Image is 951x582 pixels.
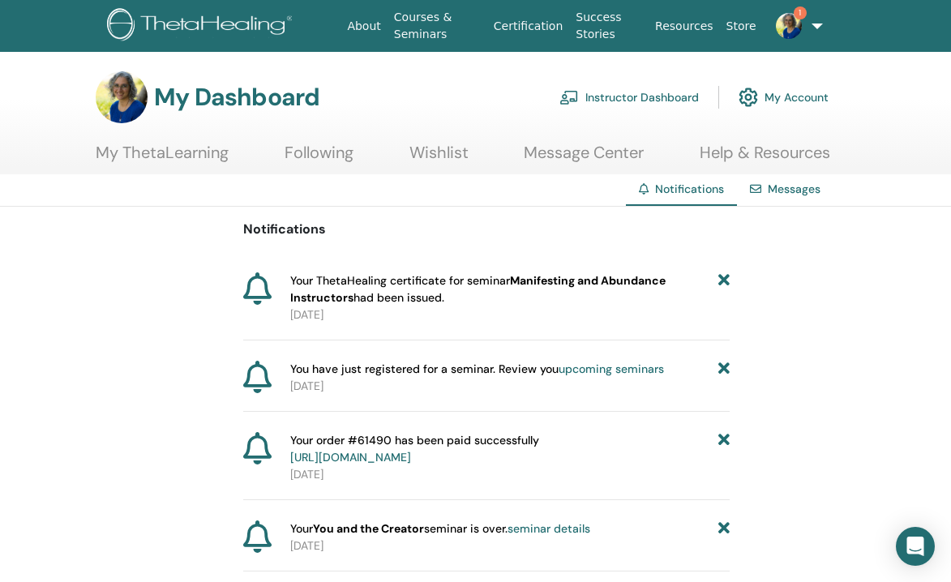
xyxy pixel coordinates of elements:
p: [DATE] [290,306,730,323]
a: My ThetaLearning [96,143,229,174]
a: Messages [768,182,820,196]
img: cog.svg [739,83,758,111]
a: Success Stories [569,2,649,49]
p: Notifications [243,220,730,239]
p: [DATE] [290,466,730,483]
img: default.jpg [776,13,802,39]
a: Wishlist [409,143,469,174]
a: Following [285,143,353,174]
span: You have just registered for a seminar. Review you [290,361,664,378]
a: My Account [739,79,829,115]
a: Resources [649,11,720,41]
p: [DATE] [290,378,730,395]
a: Instructor Dashboard [559,79,699,115]
span: Your seminar is over. [290,520,590,537]
a: Certification [487,11,569,41]
h3: My Dashboard [154,83,319,112]
span: Your ThetaHealing certificate for seminar had been issued. [290,272,718,306]
img: logo.png [107,8,298,45]
a: Store [720,11,763,41]
span: Notifications [655,182,724,196]
a: [URL][DOMAIN_NAME] [290,450,411,464]
p: [DATE] [290,537,730,554]
a: Message Center [524,143,644,174]
img: default.jpg [96,71,148,123]
a: seminar details [508,521,590,536]
a: upcoming seminars [559,362,664,376]
img: chalkboard-teacher.svg [559,90,579,105]
span: 1 [794,6,807,19]
a: Courses & Seminars [388,2,487,49]
span: Your order #61490 has been paid successfully [290,432,539,466]
a: Help & Resources [700,143,830,174]
strong: You and the Creator [313,521,424,536]
div: Open Intercom Messenger [896,527,935,566]
a: About [341,11,387,41]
